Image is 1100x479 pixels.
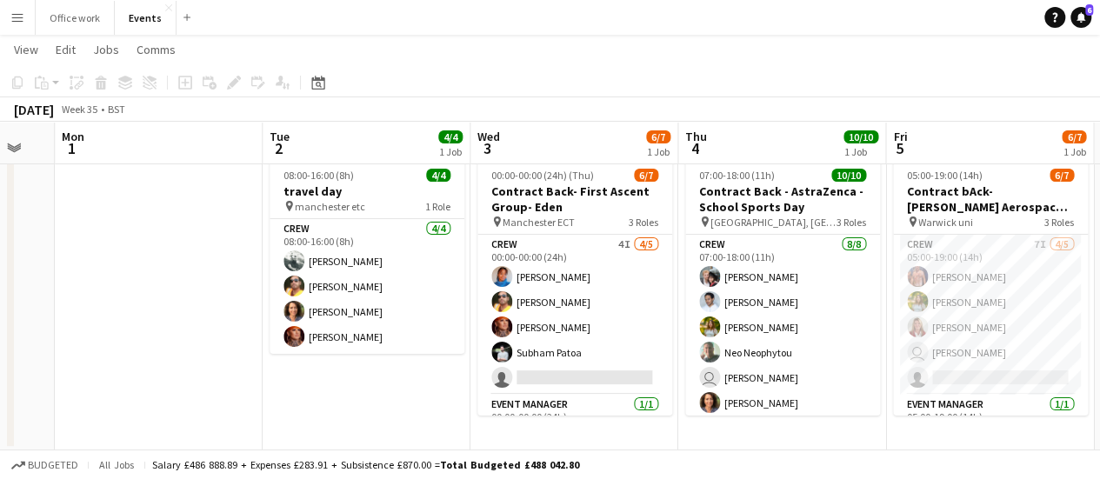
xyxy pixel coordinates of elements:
a: Comms [130,38,183,61]
a: Edit [49,38,83,61]
span: Week 35 [57,103,101,116]
span: 1 [59,138,84,158]
span: 1 Role [425,200,450,213]
div: 1 Job [844,145,877,158]
span: Wed [477,129,500,144]
span: 3 [475,138,500,158]
span: 6 [1085,4,1093,16]
span: Total Budgeted £488 042.80 [440,458,579,471]
span: All jobs [96,458,137,471]
h3: Contract Back- First Ascent Group- Eden [477,183,672,215]
button: Budgeted [9,456,81,475]
span: 05:00-19:00 (14h) [907,169,983,182]
span: Mon [62,129,84,144]
app-card-role: Crew4I4/500:00-00:00 (24h)[PERSON_NAME][PERSON_NAME][PERSON_NAME]Subham Patoa [477,235,672,395]
span: [GEOGRAPHIC_DATA], [GEOGRAPHIC_DATA], [GEOGRAPHIC_DATA], [GEOGRAPHIC_DATA] [710,216,837,229]
app-job-card: 00:00-00:00 (24h) (Thu)6/7Contract Back- First Ascent Group- Eden Manchester ECT3 RolesCrew4I4/50... [477,158,672,416]
app-card-role: Event Manager1/105:00-19:00 (14h) [893,395,1088,454]
span: Warwick uni [918,216,973,229]
span: Fri [893,129,907,144]
span: Jobs [93,42,119,57]
app-job-card: 07:00-18:00 (11h)10/10Contract Back - AstraZenca - School Sports Day [GEOGRAPHIC_DATA], [GEOGRAPH... [685,158,880,416]
span: manchester etc [295,200,365,213]
span: Manchester ECT [503,216,575,229]
div: Salary £486 888.89 + Expenses £283.91 + Subsistence £870.00 = [152,458,579,471]
app-card-role: Crew7I4/505:00-19:00 (14h)[PERSON_NAME][PERSON_NAME][PERSON_NAME] [PERSON_NAME] [893,235,1088,395]
app-job-card: 05:00-19:00 (14h)6/7Contract bAck-[PERSON_NAME] Aerospace- Diamond dome Warwick uni3 RolesCrew7I4... [893,158,1088,416]
span: Budgeted [28,459,78,471]
span: 4/4 [438,130,463,143]
span: 3 Roles [837,216,866,229]
span: Comms [137,42,176,57]
span: 4 [683,138,707,158]
span: 3 Roles [1044,216,1074,229]
span: 5 [890,138,907,158]
button: Office work [36,1,115,35]
span: 2 [267,138,290,158]
span: View [14,42,38,57]
app-job-card: 08:00-16:00 (8h)4/4travel day manchester etc1 RoleCrew4/408:00-16:00 (8h)[PERSON_NAME][PERSON_NAM... [270,158,464,354]
h3: Contract Back - AstraZenca - School Sports Day [685,183,880,215]
span: 08:00-16:00 (8h) [283,169,354,182]
app-card-role: Event Manager1/100:00-00:00 (24h) [477,395,672,454]
span: Edit [56,42,76,57]
app-card-role: Crew4/408:00-16:00 (8h)[PERSON_NAME][PERSON_NAME][PERSON_NAME][PERSON_NAME] [270,219,464,354]
a: Jobs [86,38,126,61]
span: 10/10 [831,169,866,182]
span: 6/7 [646,130,670,143]
div: 1 Job [439,145,462,158]
span: 4/4 [426,169,450,182]
span: 3 Roles [629,216,658,229]
span: 6/7 [1062,130,1086,143]
span: Thu [685,129,707,144]
button: Events [115,1,177,35]
div: 1 Job [1063,145,1085,158]
div: BST [108,103,125,116]
span: 07:00-18:00 (11h) [699,169,775,182]
a: View [7,38,45,61]
span: 00:00-00:00 (24h) (Thu) [491,169,594,182]
div: 1 Job [647,145,670,158]
div: [DATE] [14,101,54,118]
h3: travel day [270,183,464,199]
h3: Contract bAck-[PERSON_NAME] Aerospace- Diamond dome [893,183,1088,215]
span: 10/10 [843,130,878,143]
span: 6/7 [634,169,658,182]
app-card-role: Crew8/807:00-18:00 (11h)[PERSON_NAME][PERSON_NAME][PERSON_NAME]Neo Neophytou [PERSON_NAME][PERSON... [685,235,880,470]
a: 6 [1070,7,1091,28]
span: 6/7 [1050,169,1074,182]
span: Tue [270,129,290,144]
